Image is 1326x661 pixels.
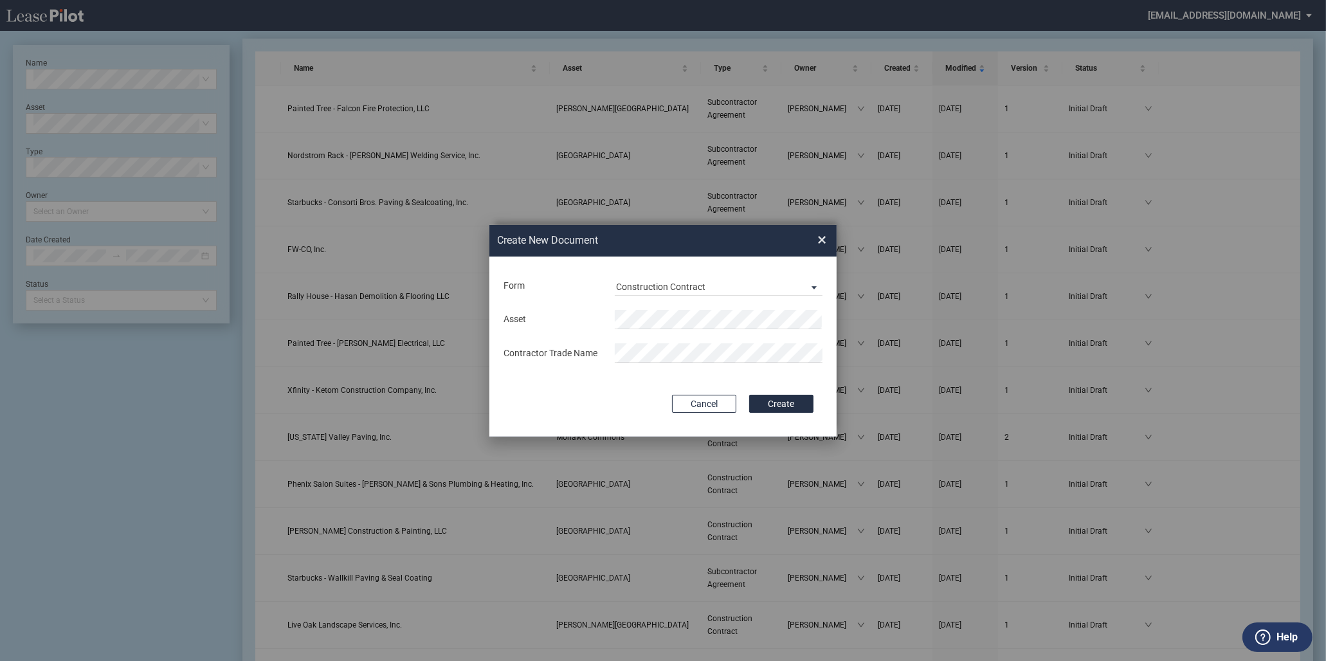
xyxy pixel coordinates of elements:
span: × [817,230,826,251]
div: Contractor Trade Name [496,347,607,360]
md-select: Lease Form: Construction Contract [615,276,822,296]
md-dialog: Create New ... [489,225,837,437]
h2: Create New Document [497,233,771,248]
div: Form [496,280,607,293]
input: Contractor Trade Name [615,343,822,363]
div: Asset [496,313,607,326]
div: Construction Contract [616,282,705,292]
button: Create [749,395,813,413]
label: Help [1276,629,1298,646]
button: Cancel [672,395,736,413]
